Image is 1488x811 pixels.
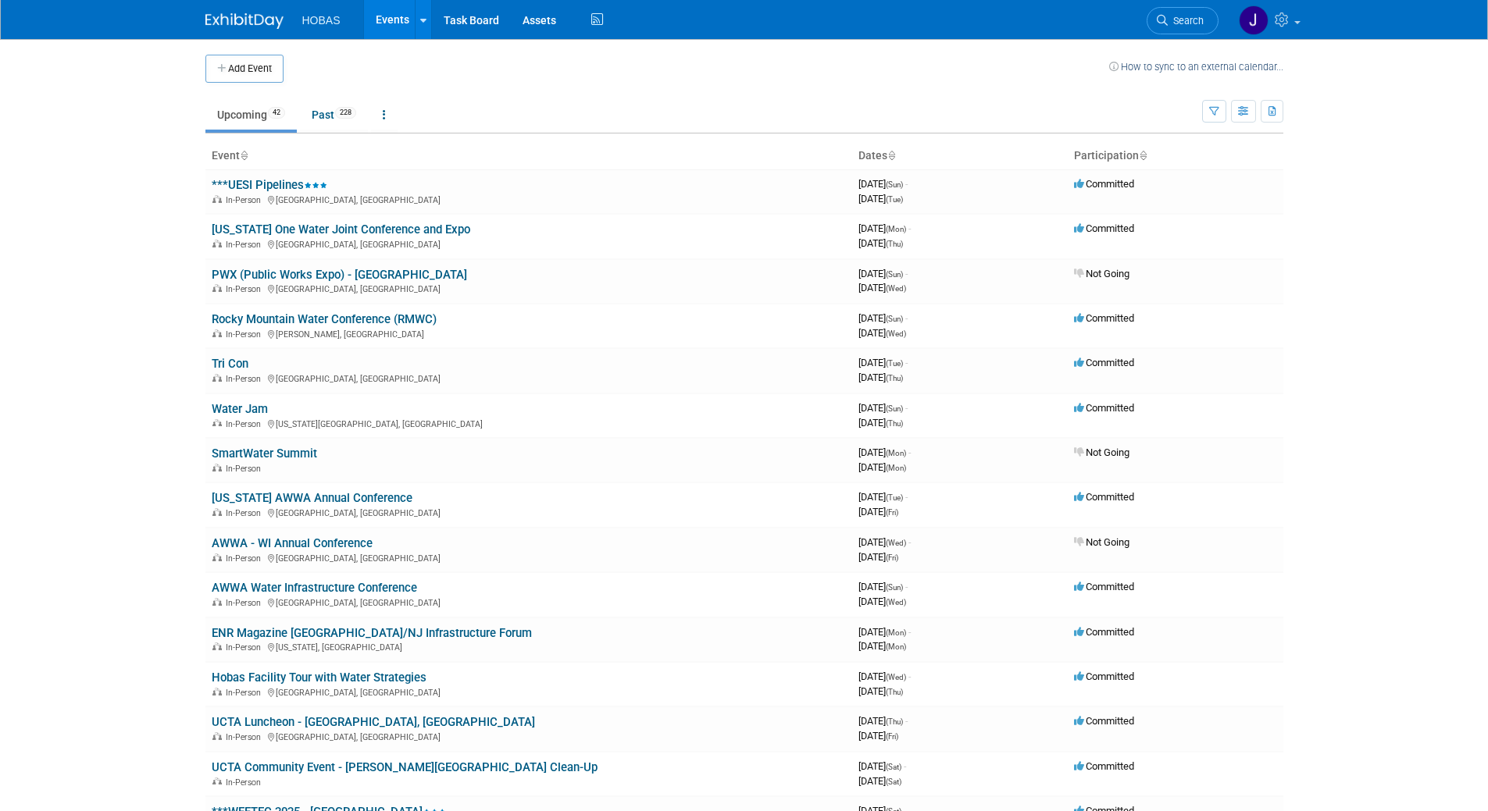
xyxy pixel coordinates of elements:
a: Tri Con [212,357,248,371]
img: In-Person Event [212,240,222,247]
span: - [908,446,911,458]
span: Committed [1074,178,1134,190]
span: Committed [1074,581,1134,592]
span: (Wed) [886,673,906,681]
a: [US_STATE] AWWA Annual Conference [212,491,412,505]
div: [GEOGRAPHIC_DATA], [GEOGRAPHIC_DATA] [212,237,846,250]
span: In-Person [226,464,266,474]
span: [DATE] [858,417,903,429]
span: [DATE] [858,551,898,563]
span: [DATE] [858,402,908,414]
img: In-Person Event [212,598,222,606]
span: - [905,581,908,592]
span: Not Going [1074,446,1129,458]
span: In-Person [226,329,266,340]
span: (Sun) [886,404,903,413]
img: In-Person Event [212,508,222,516]
span: - [905,715,908,727]
span: (Wed) [886,329,906,338]
img: In-Person Event [212,642,222,650]
a: Past228 [300,100,368,130]
div: [GEOGRAPHIC_DATA], [GEOGRAPHIC_DATA] [212,685,846,698]
div: [GEOGRAPHIC_DATA], [GEOGRAPHIC_DATA] [212,193,846,205]
span: Committed [1074,626,1134,638]
span: - [905,402,908,414]
span: (Tue) [886,493,903,502]
a: Hobas Facility Tour with Water Strategies [212,670,426,685]
th: Dates [852,143,1068,169]
th: Participation [1068,143,1283,169]
img: In-Person Event [212,284,222,292]
img: In-Person Event [212,553,222,561]
div: [GEOGRAPHIC_DATA], [GEOGRAPHIC_DATA] [212,596,846,608]
span: - [905,357,908,368]
th: Event [205,143,852,169]
span: - [905,312,908,324]
span: [DATE] [858,536,911,548]
span: (Mon) [886,642,906,651]
span: (Wed) [886,284,906,293]
span: [DATE] [858,775,901,787]
span: [DATE] [858,730,898,742]
span: [DATE] [858,357,908,368]
span: [DATE] [858,178,908,190]
span: - [905,491,908,503]
img: In-Person Event [212,732,222,740]
a: Search [1147,7,1219,34]
div: [GEOGRAPHIC_DATA], [GEOGRAPHIC_DATA] [212,372,846,384]
span: Committed [1074,222,1134,234]
span: [DATE] [858,282,906,293]
span: [DATE] [858,446,911,458]
a: SmartWater Summit [212,446,317,461]
a: AWWA - WI Annual Conference [212,536,373,550]
span: Committed [1074,312,1134,324]
a: [US_STATE] One Water Joint Conference and Expo [212,222,470,237]
span: HOBAS [302,14,341,27]
span: [DATE] [858,237,903,249]
span: (Sun) [886,180,903,189]
a: Upcoming42 [205,100,297,130]
img: ExhibitDay [205,13,284,29]
span: (Fri) [886,508,898,517]
span: (Tue) [886,195,903,204]
span: In-Person [226,777,266,788]
span: [DATE] [858,268,908,279]
span: In-Person [226,553,266,564]
span: Committed [1074,670,1134,682]
img: In-Person Event [212,464,222,471]
a: ENR Magazine [GEOGRAPHIC_DATA]/NJ Infrastructure Forum [212,626,532,640]
span: Search [1168,15,1204,27]
img: In-Person Event [212,374,222,382]
a: Sort by Participation Type [1139,149,1147,162]
span: - [904,760,906,772]
span: [DATE] [858,506,898,518]
span: In-Person [226,284,266,294]
span: In-Person [226,419,266,429]
span: [DATE] [858,596,906,607]
div: [GEOGRAPHIC_DATA], [GEOGRAPHIC_DATA] [212,730,846,742]
div: [PERSON_NAME], [GEOGRAPHIC_DATA] [212,327,846,340]
span: In-Person [226,642,266,653]
span: (Sun) [886,583,903,592]
button: Add Event [205,55,284,83]
span: (Tue) [886,359,903,368]
span: (Thu) [886,240,903,248]
span: (Wed) [886,598,906,606]
a: Water Jam [212,402,268,416]
span: Not Going [1074,268,1129,279]
span: - [905,268,908,279]
div: [US_STATE], [GEOGRAPHIC_DATA] [212,640,846,653]
span: [DATE] [858,461,906,473]
span: - [905,178,908,190]
span: (Mon) [886,628,906,637]
img: Jamie Coe [1239,5,1269,35]
div: [GEOGRAPHIC_DATA], [GEOGRAPHIC_DATA] [212,551,846,564]
span: [DATE] [858,193,903,205]
span: [DATE] [858,626,911,638]
span: Committed [1074,760,1134,772]
span: (Thu) [886,717,903,726]
span: In-Person [226,195,266,205]
span: Committed [1074,491,1134,503]
span: (Mon) [886,225,906,233]
span: [DATE] [858,491,908,503]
